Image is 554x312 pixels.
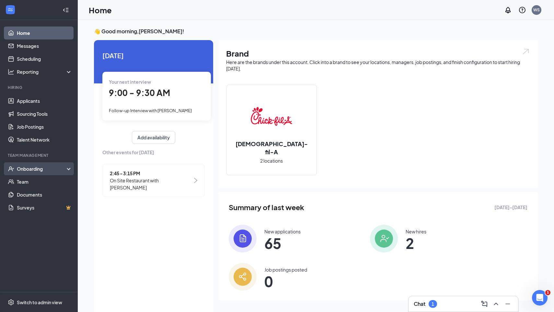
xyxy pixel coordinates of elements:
h3: 👋 Good morning, [PERSON_NAME] ! [94,28,538,35]
h2: [DEMOGRAPHIC_DATA]-fil-A [226,140,317,156]
span: 2 [406,237,426,249]
h1: Brand [226,48,530,59]
a: SurveysCrown [17,201,72,214]
a: Job Postings [17,120,72,133]
div: Reporting [17,69,73,75]
a: Home [17,27,72,39]
span: 1 [545,290,550,295]
a: Scheduling [17,52,72,65]
span: 2:45 - 3:15 PM [110,170,192,177]
div: Job postings posted [264,266,307,273]
iframe: Intercom live chat [532,290,548,306]
span: 2 locations [260,157,283,164]
img: Chick-fil-A [251,96,292,137]
img: icon [229,263,257,291]
svg: ComposeMessage [480,300,488,308]
svg: Settings [8,299,14,306]
span: Summary of last week [229,202,304,213]
div: New applications [264,228,301,235]
a: Sourcing Tools [17,107,72,120]
div: Switch to admin view [17,299,62,306]
div: WS [533,7,540,13]
span: Other events for [DATE] [102,149,205,156]
div: Onboarding [17,166,67,172]
h3: Chat [414,300,425,307]
svg: Minimize [504,300,512,308]
button: Add availability [132,131,175,144]
svg: ChevronUp [492,300,500,308]
a: Team [17,175,72,188]
span: On Site Restaurant with [PERSON_NAME] [110,177,192,191]
h1: Home [89,5,112,16]
span: 0 [264,275,307,287]
button: ComposeMessage [479,299,490,309]
svg: Notifications [504,6,512,14]
button: ChevronUp [491,299,501,309]
img: open.6027fd2a22e1237b5b06.svg [522,48,530,55]
svg: WorkstreamLogo [7,6,14,13]
svg: QuestionInfo [518,6,526,14]
span: Follow-up Interview with [PERSON_NAME] [109,108,192,113]
div: New hires [406,228,426,235]
svg: Analysis [8,69,14,75]
a: Documents [17,188,72,201]
div: 1 [432,301,434,307]
span: Your next interview [109,79,151,85]
svg: UserCheck [8,166,14,172]
span: 65 [264,237,301,249]
img: icon [370,225,398,253]
a: Applicants [17,94,72,107]
div: Team Management [8,153,71,158]
div: Here are the brands under this account. Click into a brand to see your locations, managers, job p... [226,59,530,72]
img: icon [229,225,257,253]
span: [DATE] - [DATE] [494,204,527,211]
svg: Collapse [63,7,69,13]
span: [DATE] [102,50,205,60]
a: Talent Network [17,133,72,146]
a: Messages [17,39,72,52]
button: Minimize [502,299,513,309]
div: Hiring [8,85,71,90]
span: 9:00 - 9:30 AM [109,87,170,98]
